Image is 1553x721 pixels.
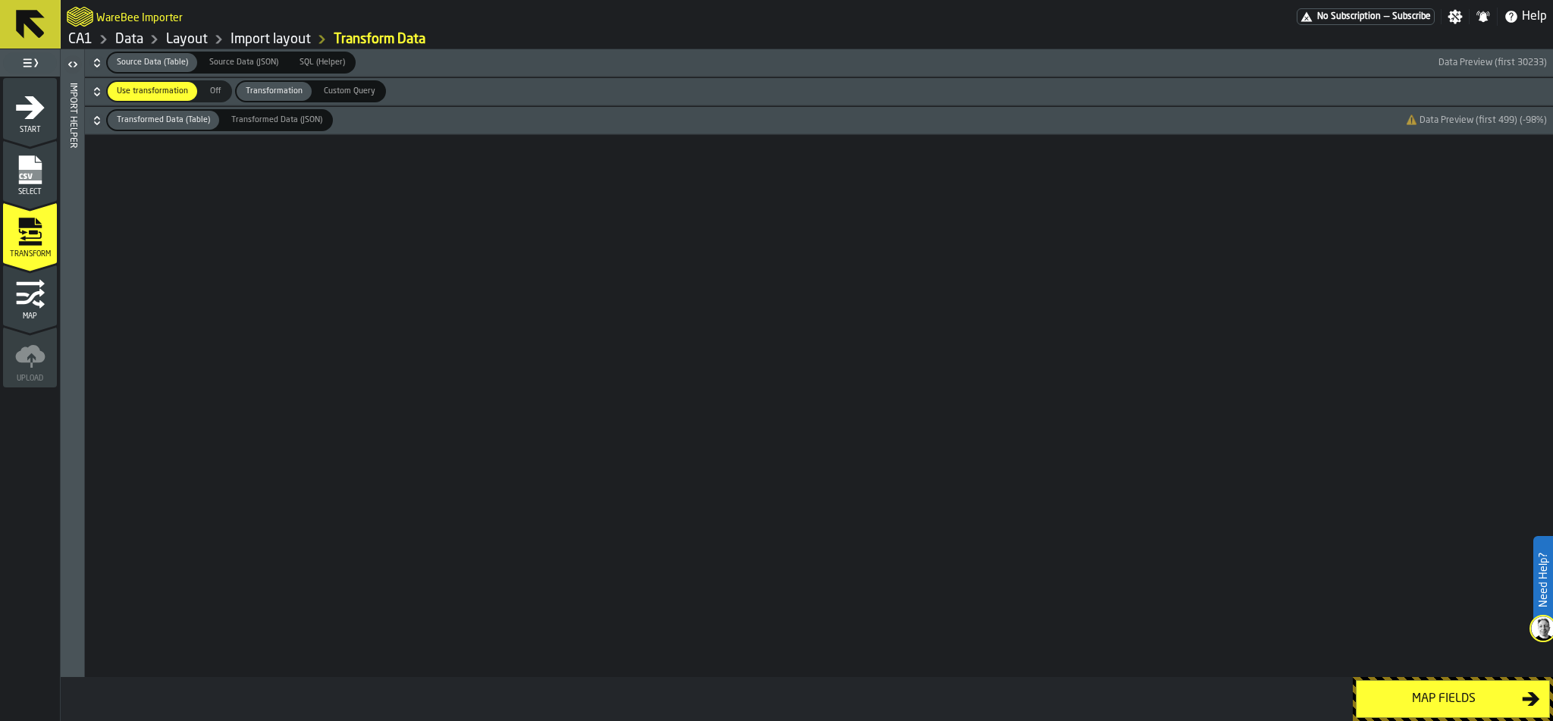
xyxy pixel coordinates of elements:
label: button-toggle-Open [62,52,83,80]
span: Source Data (JSON) [203,56,284,69]
label: button-switch-multi-Custom Query [313,80,386,102]
span: Transformed Data (JSON) [225,114,328,127]
div: Menu Subscription [1297,8,1435,25]
span: Source Data (Table) [111,56,194,69]
label: button-toggle-Toggle Full Menu [3,52,57,74]
label: button-switch-multi-Transformed Data (JSON) [221,109,333,131]
li: menu Select [3,140,57,201]
span: Map [3,312,57,321]
button: button- [85,78,1553,105]
label: Need Help? [1535,538,1551,622]
span: Subscribe [1392,11,1431,22]
label: button-switch-multi-Transformed Data (Table) [106,109,221,131]
span: Off [203,85,227,98]
li: menu Transform [3,202,57,263]
label: button-switch-multi-SQL (Helper) [289,52,356,74]
div: thumb [222,111,331,130]
div: thumb [200,53,287,72]
span: Upload [3,375,57,383]
h2: Sub Title [96,9,183,24]
button: button- [85,49,1553,77]
button: button- [85,107,1553,134]
div: thumb [108,82,197,101]
div: thumb [237,82,312,101]
a: link-to-/wh/i/76e2a128-1b54-4d66-80d4-05ae4c277723/designer [166,31,208,48]
a: logo-header [67,3,93,30]
div: thumb [290,53,354,72]
a: link-to-/wh/i/76e2a128-1b54-4d66-80d4-05ae4c277723/data [115,31,143,48]
a: link-to-/wh/i/76e2a128-1b54-4d66-80d4-05ae4c277723 [68,31,93,48]
a: link-to-/wh/i/76e2a128-1b54-4d66-80d4-05ae4c277723/import/layout/ [231,31,311,48]
span: Transformed Data (Table) [111,114,216,127]
span: Help [1522,8,1547,26]
a: link-to-/wh/i/76e2a128-1b54-4d66-80d4-05ae4c277723/import/layout/b36a7fdc-34b8-4ed1-941b-33ebbf78... [334,31,425,48]
span: Transformation [240,85,309,98]
span: Start [3,126,57,134]
label: button-switch-multi-Source Data (JSON) [199,52,289,74]
span: Data Preview (first 30233) [1438,58,1547,68]
span: Transform [3,250,57,259]
span: Select [3,188,57,196]
label: button-switch-multi-Source Data (Table) [106,52,199,74]
div: thumb [315,82,384,101]
div: Import Helper [67,80,78,673]
nav: Breadcrumb [67,30,807,49]
li: menu Upload [3,327,57,387]
label: button-toggle-Settings [1442,9,1469,24]
a: link-to-/wh/i/76e2a128-1b54-4d66-80d4-05ae4c277723/pricing/ [1297,8,1435,25]
label: button-toggle-Help [1498,8,1553,26]
li: menu Map [3,265,57,325]
span: — [1384,11,1389,22]
span: No Subscription [1317,11,1381,22]
div: thumb [108,53,197,72]
div: Map fields [1366,690,1522,708]
label: button-switch-multi-Use transformation [106,80,199,102]
button: button-Map fields [1356,680,1550,718]
label: button-switch-multi-Off [199,80,232,102]
span: Custom Query [318,85,381,98]
label: button-switch-multi-Transformation [235,80,313,102]
header: Import Helper [61,49,84,677]
span: SQL (Helper) [293,56,351,69]
label: button-toggle-Notifications [1470,9,1497,24]
li: menu Start [3,78,57,139]
span: ⚠️ Data Preview (first 499) (-98%) [1406,114,1547,126]
span: Use transformation [111,85,194,98]
div: thumb [108,111,219,130]
div: thumb [200,82,231,101]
